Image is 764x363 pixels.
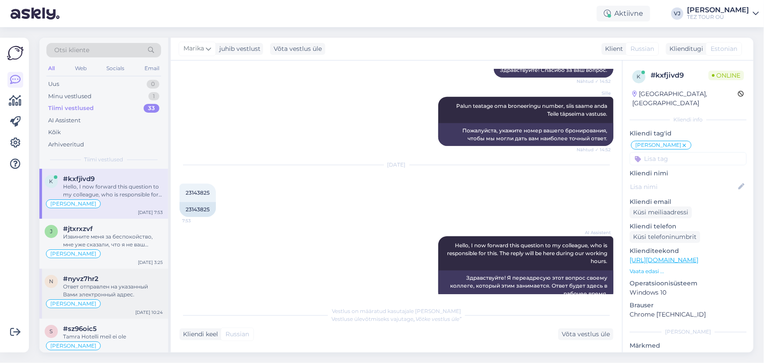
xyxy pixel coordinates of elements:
[630,182,736,192] input: Lisa nimi
[630,129,746,138] p: Kliendi tag'id
[630,169,746,178] p: Kliendi nimi
[711,44,737,53] span: Estonian
[135,309,163,316] div: [DATE] 10:24
[63,233,163,249] div: Извините меня за беспокойство, мне уже сказали, что я не ваш клиент и не имею права пользоваться ...
[48,92,92,101] div: Minu vestlused
[630,197,746,206] p: Kliendi email
[578,90,611,96] span: Sille
[138,259,163,266] div: [DATE] 3:25
[180,161,613,169] div: [DATE]
[558,328,613,340] div: Võta vestlus üle
[63,325,97,333] span: #sz96oic5
[50,343,96,349] span: [PERSON_NAME]
[630,116,746,124] div: Kliendi info
[144,104,159,113] div: 33
[73,63,88,74] div: Web
[630,44,654,53] span: Russian
[7,45,24,61] img: Askly Logo
[186,189,210,196] span: 23143825
[216,44,261,53] div: juhib vestlust
[180,202,216,217] div: 23143825
[630,222,746,231] p: Kliendi telefon
[630,256,698,264] a: [URL][DOMAIN_NAME]
[84,156,123,164] span: Tiimi vestlused
[438,123,613,146] div: Пожалуйста, укажите номер вашего бронирования, чтобы мы могли дать вам наиболее точный ответ.
[630,231,700,243] div: Küsi telefoninumbrit
[50,251,96,256] span: [PERSON_NAME]
[63,333,163,341] div: Tamra Hotelli meil ei ole
[578,229,611,236] span: AI Assistent
[630,152,746,165] input: Lisa tag
[331,316,461,322] span: Vestluse ülevõtmiseks vajutage
[332,308,461,314] span: Vestlus on määratud kasutajale [PERSON_NAME]
[50,201,96,206] span: [PERSON_NAME]
[630,341,746,350] p: Märkmed
[225,330,249,339] span: Russian
[666,44,703,53] div: Klienditugi
[494,63,613,78] div: Здравствуйте! Спасибо за ваш вопрос.
[180,330,218,339] div: Kliendi keel
[50,228,53,235] span: j
[49,178,53,185] span: k
[577,146,611,153] span: Nähtud ✓ 14:52
[456,103,609,117] span: Palun teatage oma broneeringu number, siis saame anda Teile täpseima vastuse.
[632,89,738,108] div: [GEOGRAPHIC_DATA], [GEOGRAPHIC_DATA]
[630,267,746,275] p: Vaata edasi ...
[597,6,650,21] div: Aktiivne
[50,301,96,306] span: [PERSON_NAME]
[447,242,609,264] span: Hello, I now forward this question to my colleague, who is responsible for this. The reply will b...
[708,71,744,80] span: Online
[48,104,94,113] div: Tiimi vestlused
[182,217,215,224] span: 7:53
[630,328,746,336] div: [PERSON_NAME]
[49,278,53,285] span: n
[687,7,759,21] a: [PERSON_NAME]TEZ TOUR OÜ
[630,310,746,319] p: Chrome [TECHNICAL_ID]
[54,46,89,55] span: Otsi kliente
[413,316,461,322] i: „Võtke vestlus üle”
[50,328,53,335] span: s
[630,301,746,310] p: Brauser
[63,175,95,183] span: #kxfjivd9
[138,209,163,216] div: [DATE] 7:53
[46,63,56,74] div: All
[105,63,126,74] div: Socials
[183,44,204,53] span: Marika
[438,270,613,301] div: Здравствуйте! Я переадресую этот вопрос своему коллеге, который этим занимается. Ответ будет здес...
[143,63,161,74] div: Email
[63,283,163,299] div: Ответ отправлен на указанный Вами электронный адрес.
[577,78,611,85] span: Nähtud ✓ 14:52
[630,246,746,256] p: Klienditeekond
[63,275,99,283] span: #nyvz7hr2
[48,116,81,125] div: AI Assistent
[651,70,708,81] div: # kxfjivd9
[687,7,749,14] div: [PERSON_NAME]
[671,7,683,20] div: VJ
[630,279,746,288] p: Operatsioonisüsteem
[48,140,84,149] div: Arhiveeritud
[63,225,93,233] span: #jtxrxzvf
[147,80,159,89] div: 0
[270,43,325,55] div: Võta vestlus üle
[602,44,623,53] div: Klient
[687,14,749,21] div: TEZ TOUR OÜ
[148,92,159,101] div: 1
[63,183,163,199] div: Hello, I now forward this question to my colleague, who is responsible for this. The reply will b...
[48,128,61,137] div: Kõik
[630,206,692,218] div: Küsi meiliaadressi
[637,73,641,80] span: k
[630,288,746,297] p: Windows 10
[137,351,163,358] div: [DATE] 17:17
[48,80,59,89] div: Uus
[635,142,681,148] span: [PERSON_NAME]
